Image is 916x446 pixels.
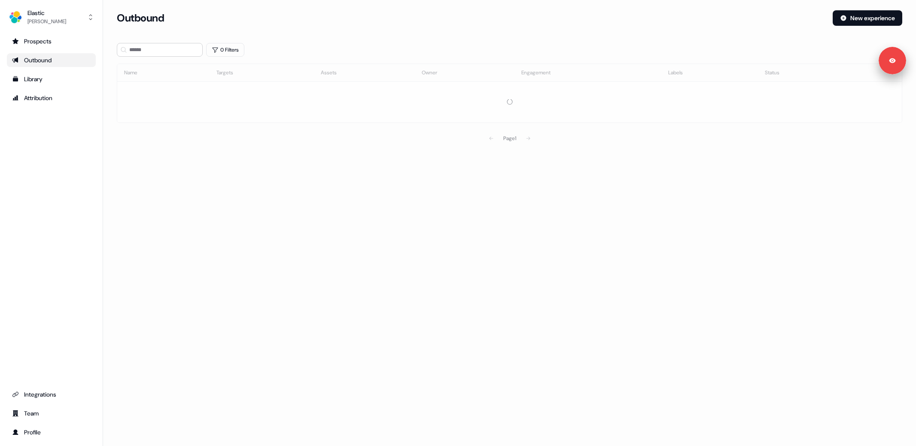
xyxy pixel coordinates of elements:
a: Go to outbound experience [7,53,96,67]
a: Go to team [7,406,96,420]
a: Go to profile [7,425,96,439]
div: Team [12,409,91,418]
div: [PERSON_NAME] [27,17,66,26]
div: Profile [12,428,91,437]
a: Go to prospects [7,34,96,48]
div: Library [12,75,91,83]
button: 0 Filters [206,43,244,57]
button: New experience [833,10,902,26]
div: Prospects [12,37,91,46]
h3: Outbound [117,12,164,24]
div: Elastic [27,9,66,17]
button: Elastic[PERSON_NAME] [7,7,96,27]
div: Integrations [12,390,91,399]
div: Attribution [12,94,91,102]
a: Go to templates [7,72,96,86]
a: Go to attribution [7,91,96,105]
a: Go to integrations [7,388,96,401]
div: Outbound [12,56,91,64]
